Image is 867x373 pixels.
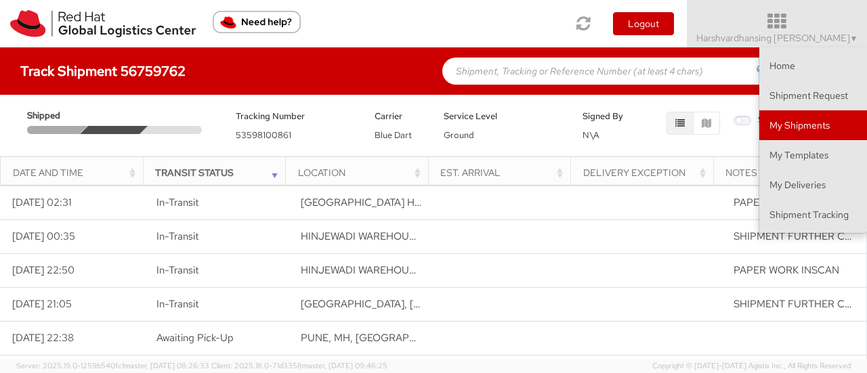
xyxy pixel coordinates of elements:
a: My Shipments [759,110,867,140]
span: In-Transit [156,297,199,311]
span: Blue Dart [375,129,412,141]
span: Shipped [27,110,85,123]
button: Need help? [213,11,301,33]
img: rh-logistics-00dfa346123c4ec078e1.svg [10,10,196,37]
div: Transit Status [155,166,281,179]
label: Shipment Details [734,114,825,129]
span: In-Transit [156,229,199,243]
h5: Carrier [375,112,424,121]
h5: Signed By [583,112,632,121]
span: HINJEWADI WAREHOUSE, KONDHWA, MAHARASHTRA [301,263,639,277]
a: Shipment Tracking [759,200,867,229]
span: MAGARPATTA CITY PUD, PUNE, MAHARASHTRA [301,297,622,311]
button: Logout [613,12,674,35]
span: Client: 2025.18.0-71d3358 [211,361,387,370]
span: master, [DATE] 09:46:25 [302,361,387,370]
span: HINJEWADI WAREHOUSE, KONDHWA, MAHARASHTRA [301,229,639,243]
input: Shipment, Tracking or Reference Number (at least 4 chars) [442,58,781,85]
div: Est. Arrival [440,166,566,179]
span: Shipment Details [734,114,825,127]
span: master, [DATE] 08:26:33 [124,361,209,370]
span: In-Transit [156,263,199,277]
span: PUNE, MH, IN [301,331,459,345]
div: Notes [725,166,851,179]
h5: Tracking Number [236,112,354,121]
h4: Track Shipment 56759762 [20,64,186,79]
span: Ground [444,129,474,141]
div: Date and Time [13,166,139,179]
div: Location [298,166,424,179]
h5: Service Level [444,112,562,121]
div: Delivery Exception [583,166,709,179]
a: Shipment Request [759,81,867,110]
a: My Templates [759,140,867,170]
span: 53598100861 [236,129,291,141]
span: PAPER WORK INSCAN [734,196,839,209]
span: Server: 2025.19.0-1259b540fc1 [16,361,209,370]
a: Home [759,51,867,81]
span: Awaiting Pick-Up [156,331,234,345]
span: VADGAON GROUND HUB W, KONDHWA, MAHARASHTRA [301,196,658,209]
a: My Deliveries [759,170,867,200]
span: PAPER WORK INSCAN [734,263,839,277]
span: In-Transit [156,196,199,209]
span: Copyright © [DATE]-[DATE] Agistix Inc., All Rights Reserved [652,361,851,372]
span: ▼ [850,33,858,44]
span: Harshvardhansing [PERSON_NAME] [696,32,858,44]
span: N\A [583,129,599,141]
